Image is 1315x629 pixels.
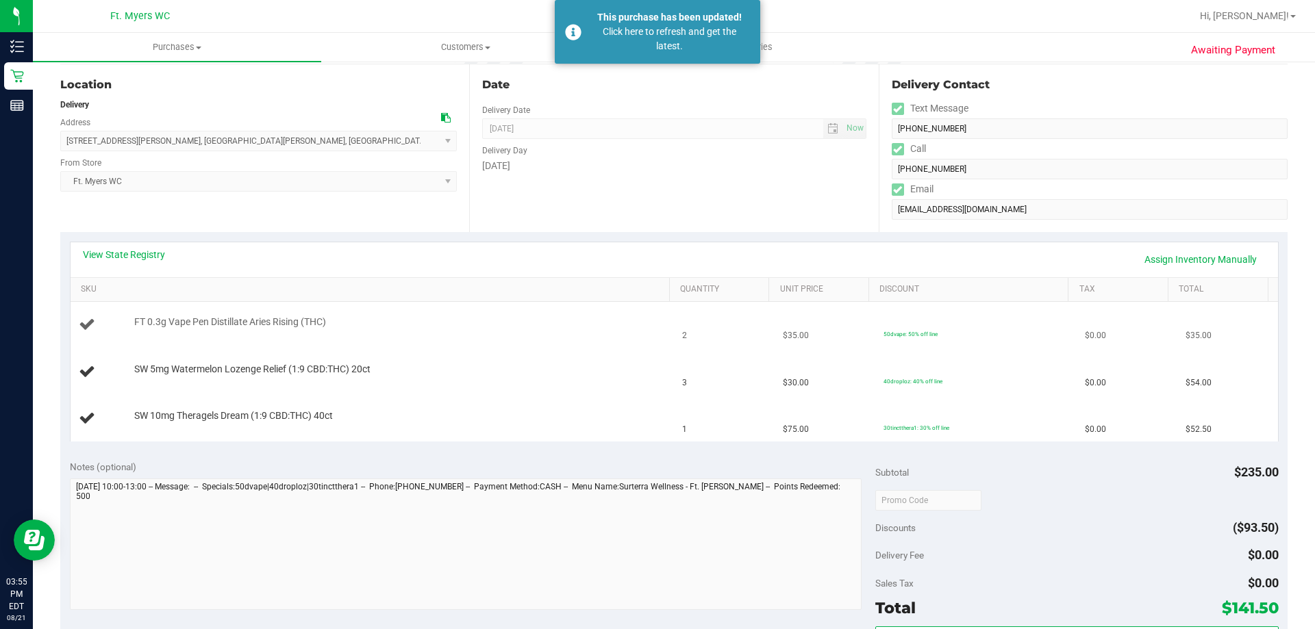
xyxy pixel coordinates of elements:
label: Delivery Date [482,104,530,116]
span: $30.00 [783,376,809,389]
span: $52.50 [1186,423,1212,436]
inline-svg: Retail [10,69,24,83]
span: SW 10mg Theragels Dream (1:9 CBD:THC) 40ct [134,409,333,422]
label: Call [892,139,926,159]
span: $0.00 [1085,376,1106,389]
label: Delivery Day [482,144,527,157]
span: 3 [682,376,687,389]
span: 2 [682,329,687,342]
div: Copy address to clipboard [441,111,451,125]
a: Discount [879,284,1063,295]
input: Promo Code [875,490,981,511]
span: 50dvape: 50% off line [884,331,938,337]
span: Subtotal [875,467,909,478]
iframe: Resource center [14,519,55,561]
span: 30tinctthera1: 30% off line [884,424,949,431]
span: Ft. Myers WC [110,10,170,22]
label: Text Message [892,99,968,118]
div: This purchase has been updated! [589,10,750,25]
inline-svg: Reports [10,99,24,112]
span: $75.00 [783,423,809,436]
span: $35.00 [1186,329,1212,342]
span: $54.00 [1186,376,1212,389]
a: Total [1179,284,1262,295]
input: Format: (999) 999-9999 [892,159,1288,179]
div: Delivery Contact [892,77,1288,93]
span: Customers [322,41,609,53]
span: $0.00 [1085,329,1106,342]
a: SKU [81,284,664,295]
span: $35.00 [783,329,809,342]
span: Awaiting Payment [1191,42,1275,58]
span: Hi, [PERSON_NAME]! [1200,10,1289,21]
span: $235.00 [1234,465,1279,479]
p: 08/21 [6,613,27,623]
a: Customers [321,33,610,62]
label: Address [60,116,90,129]
div: Date [482,77,866,93]
span: Notes (optional) [70,461,136,472]
div: Click here to refresh and get the latest. [589,25,750,53]
input: Format: (999) 999-9999 [892,118,1288,139]
span: $0.00 [1085,423,1106,436]
strong: Delivery [60,100,89,110]
span: 1 [682,423,687,436]
p: 03:55 PM EDT [6,576,27,613]
span: $141.50 [1222,598,1279,617]
a: Assign Inventory Manually [1136,248,1266,271]
span: FT 0.3g Vape Pen Distillate Aries Rising (THC) [134,316,326,329]
label: From Store [60,157,101,169]
div: [DATE] [482,159,866,173]
span: 40droploz: 40% off line [884,378,942,385]
a: Unit Price [780,284,864,295]
span: Sales Tax [875,578,914,589]
a: Tax [1079,284,1163,295]
inline-svg: Inventory [10,40,24,53]
span: $0.00 [1248,548,1279,562]
a: Quantity [680,284,764,295]
div: Location [60,77,457,93]
span: $0.00 [1248,576,1279,590]
span: SW 5mg Watermelon Lozenge Relief (1:9 CBD:THC) 20ct [134,363,371,376]
a: View State Registry [83,248,165,261]
span: Purchases [33,41,321,53]
a: Purchases [33,33,321,62]
span: ($93.50) [1233,520,1279,535]
label: Email [892,179,934,199]
span: Total [875,598,916,617]
span: Discounts [875,515,916,540]
span: Delivery Fee [875,550,924,561]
